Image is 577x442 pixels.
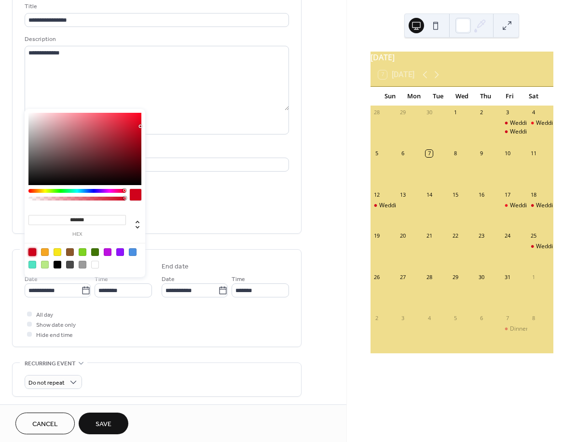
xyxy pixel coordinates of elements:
div: 13 [399,191,407,198]
div: 6 [399,150,407,157]
div: 7 [504,314,511,321]
div: 3 [399,314,407,321]
div: Wedding ceremony [527,201,553,210]
div: #FFFFFF [91,261,99,268]
div: Wedding, reception, and dinner [527,119,553,127]
div: #000000 [54,261,61,268]
div: 28 [426,273,433,281]
div: Thu [474,87,498,106]
span: Hide end time [36,330,73,340]
div: 1 [452,109,459,116]
div: 31 [504,273,511,281]
div: #9013FE [116,248,124,256]
div: #4A90E2 [129,248,137,256]
div: Wedding Ceremony [501,119,527,127]
div: End date [162,262,189,272]
div: 17 [504,191,511,198]
div: 12 [373,191,381,198]
div: 4 [426,314,433,321]
div: 5 [373,150,381,157]
div: 28 [373,109,381,116]
div: Title [25,1,287,12]
div: #50E3C2 [28,261,36,268]
div: 20 [399,232,407,240]
div: #D0021B [28,248,36,256]
div: 8 [452,150,459,157]
div: Wed [450,87,474,106]
div: #BD10E0 [104,248,111,256]
label: hex [28,232,126,237]
div: 5 [452,314,459,321]
div: 7 [426,150,433,157]
div: 16 [478,191,485,198]
div: 15 [452,191,459,198]
div: Wedding ceremony and reception [501,128,527,136]
div: 23 [478,232,485,240]
div: Mon [402,87,426,106]
div: 21 [426,232,433,240]
div: 26 [373,273,381,281]
div: #4A4A4A [66,261,74,268]
div: #7ED321 [79,248,86,256]
div: 2 [478,109,485,116]
div: #9B9B9B [79,261,86,268]
button: Cancel [15,413,75,434]
div: 22 [452,232,459,240]
span: Date [25,274,38,284]
div: 11 [530,150,537,157]
div: 1 [530,273,537,281]
div: #F5A623 [41,248,49,256]
span: Do not repeat [28,377,65,388]
div: 2 [373,314,381,321]
div: 14 [426,191,433,198]
div: Description [25,34,287,44]
span: Recurring event [25,359,76,369]
div: 3 [504,109,511,116]
div: #B8E986 [41,261,49,268]
div: 25 [530,232,537,240]
span: All day [36,310,53,320]
div: #417505 [91,248,99,256]
div: 29 [399,109,407,116]
div: 24 [504,232,511,240]
div: Wedding Ceremony [510,119,563,127]
div: 19 [373,232,381,240]
div: 18 [530,191,537,198]
div: #8B572A [66,248,74,256]
span: Save [96,419,111,429]
div: Tue [426,87,450,106]
div: Location [25,146,287,156]
div: 27 [399,273,407,281]
div: #F8E71C [54,248,61,256]
div: Sat [522,87,546,106]
div: 4 [530,109,537,116]
div: 30 [478,273,485,281]
div: 29 [452,273,459,281]
div: 6 [478,314,485,321]
div: 8 [530,314,537,321]
div: Sun [378,87,402,106]
div: Wedding ceremony [379,201,431,210]
div: Fri [498,87,522,106]
span: Show date only [36,320,76,330]
div: Wedding ceremony [527,242,553,251]
div: Wedding ceremony and Cocktail hour [501,201,527,210]
div: 9 [478,150,485,157]
span: Date [162,274,175,284]
div: 30 [426,109,433,116]
div: [DATE] [371,52,553,63]
div: 10 [504,150,511,157]
button: Save [79,413,128,434]
span: Cancel [32,419,58,429]
div: Dinner Benefit for WCO.COS [501,325,527,333]
span: Time [232,274,245,284]
span: Time [95,274,108,284]
div: Wedding ceremony [371,201,397,210]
